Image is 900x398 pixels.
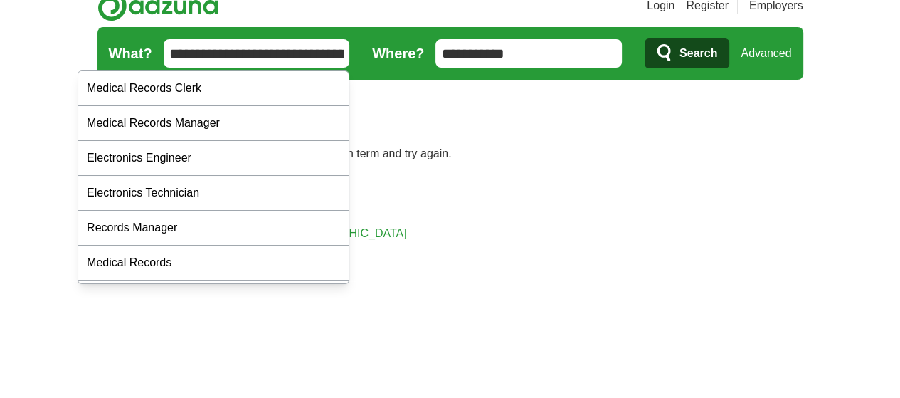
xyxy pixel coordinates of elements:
[645,38,729,68] button: Search
[120,227,407,239] a: Browse all live results across the [GEOGRAPHIC_DATA]
[741,39,791,68] a: Advanced
[97,145,803,179] p: Please check your spelling or enter another search term and try again. You could also try one of ...
[78,176,349,211] div: Electronics Technician
[109,43,152,64] label: What?
[78,246,349,281] div: Medical Records
[372,43,424,64] label: Where?
[78,141,349,176] div: Electronics Engineer
[78,211,349,246] div: Records Manager
[78,281,349,315] div: Electronics
[97,253,803,398] iframe: Ads by Google
[97,108,803,134] h1: No results found
[679,39,717,68] span: Search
